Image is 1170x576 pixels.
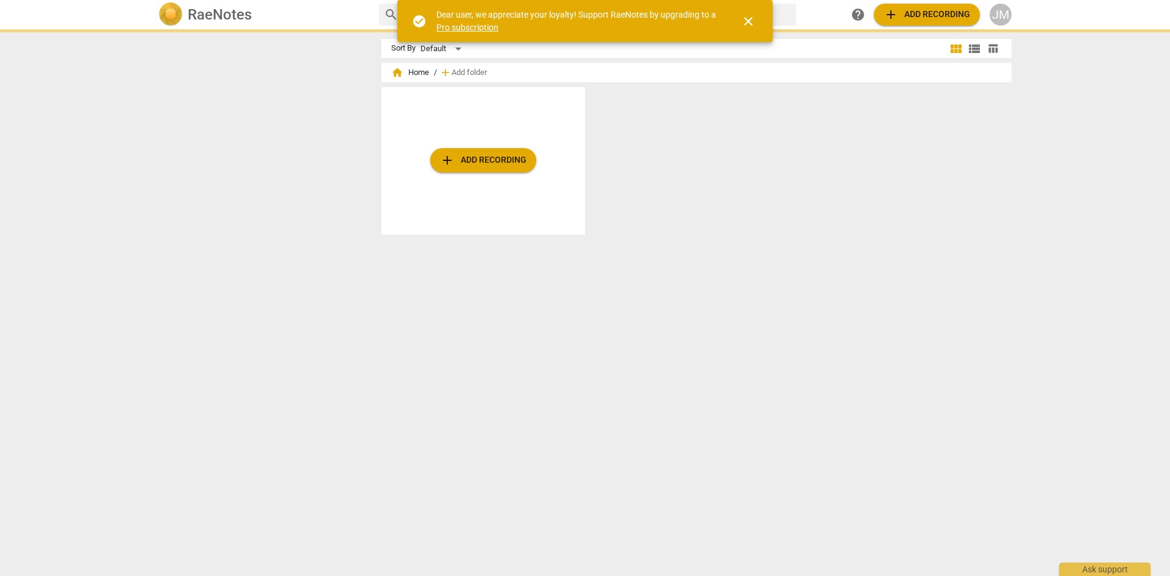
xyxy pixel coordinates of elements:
[741,14,756,29] span: close
[384,7,399,22] span: search
[734,7,763,36] button: Close
[420,39,466,59] div: Default
[884,7,898,22] span: add
[412,14,427,29] span: check_circle
[965,40,984,58] button: List view
[1059,563,1150,576] div: Ask support
[947,40,965,58] button: Tile view
[452,68,487,77] span: Add folder
[391,66,429,79] span: Home
[967,41,982,56] span: view_list
[439,66,452,79] span: add
[430,148,536,172] button: Upload
[440,153,455,168] span: add
[188,6,252,23] h2: RaeNotes
[391,44,416,53] div: Sort By
[436,23,498,32] a: Pro subscription
[158,2,369,27] a: LogoRaeNotes
[851,7,865,22] span: help
[440,153,526,168] span: Add recording
[984,40,1002,58] button: Table view
[436,9,719,34] div: Dear user, we appreciate your loyalty! Support RaeNotes by upgrading to a
[158,2,183,27] img: Logo
[391,66,403,79] span: home
[847,4,869,26] a: Help
[434,68,437,77] span: /
[949,41,963,56] span: view_module
[874,4,980,26] button: Upload
[884,7,970,22] span: Add recording
[987,43,999,54] span: table_chart
[990,4,1012,26] button: JM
